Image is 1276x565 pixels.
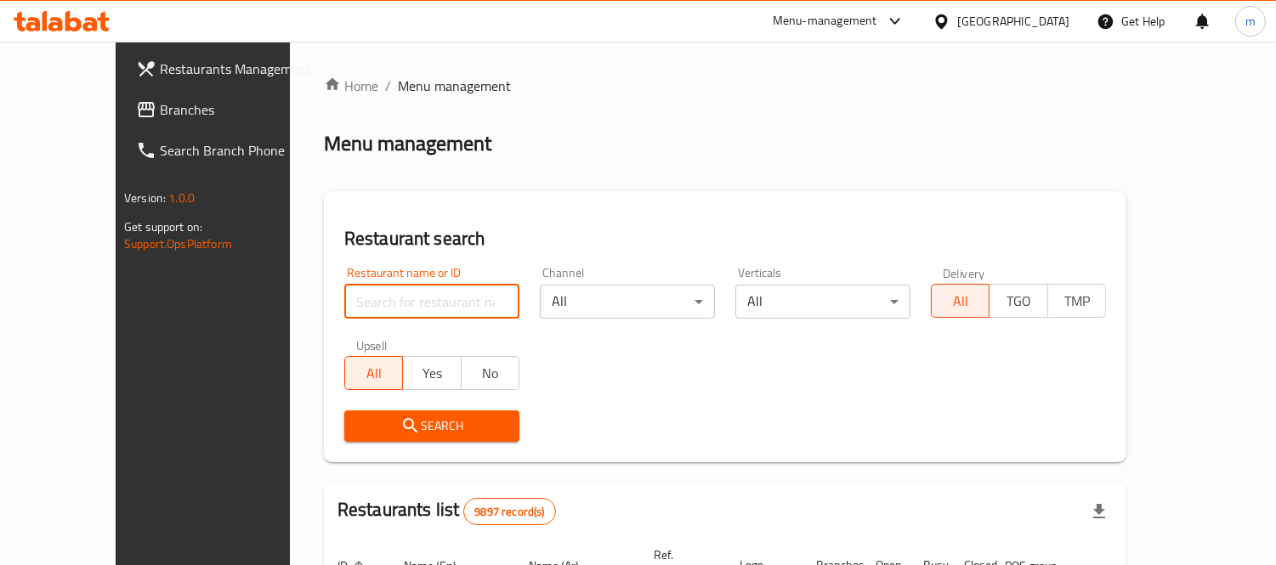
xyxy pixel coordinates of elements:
[402,356,461,390] button: Yes
[168,187,195,209] span: 1.0.0
[344,410,519,442] button: Search
[468,361,513,386] span: No
[1079,491,1120,532] div: Export file
[989,284,1047,318] button: TGO
[160,140,315,161] span: Search Branch Phone
[931,284,990,318] button: All
[957,12,1069,31] div: [GEOGRAPHIC_DATA]
[122,48,329,89] a: Restaurants Management
[122,130,329,171] a: Search Branch Phone
[540,285,715,319] div: All
[735,285,910,319] div: All
[1047,284,1106,318] button: TMP
[358,415,506,437] span: Search
[324,130,491,157] h2: Menu management
[996,289,1041,314] span: TGO
[337,497,556,525] h2: Restaurants list
[1245,12,1256,31] span: m
[124,233,232,255] a: Support.OpsPlatform
[356,339,388,351] label: Upsell
[124,216,202,238] span: Get support on:
[464,504,554,520] span: 9897 record(s)
[160,59,315,79] span: Restaurants Management
[461,356,519,390] button: No
[344,285,519,319] input: Search for restaurant name or ID..
[324,76,378,96] a: Home
[385,76,391,96] li: /
[939,289,983,314] span: All
[398,76,511,96] span: Menu management
[124,187,166,209] span: Version:
[773,11,877,31] div: Menu-management
[352,361,396,386] span: All
[410,361,454,386] span: Yes
[344,226,1106,251] h2: Restaurant search
[344,356,403,390] button: All
[160,99,315,120] span: Branches
[943,267,985,279] label: Delivery
[324,76,1126,96] nav: breadcrumb
[122,89,329,130] a: Branches
[463,498,555,525] div: Total records count
[1055,289,1099,314] span: TMP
